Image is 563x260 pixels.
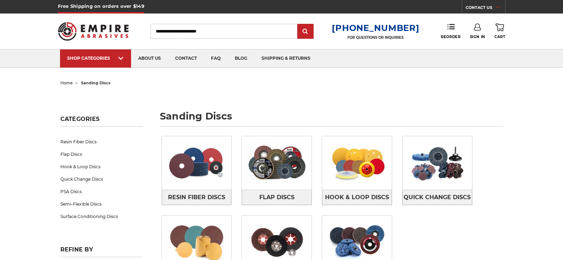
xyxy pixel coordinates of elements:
img: Resin Fiber Discs [162,138,232,187]
span: Sign In [470,35,485,39]
a: blog [228,49,254,68]
span: Reorder [441,35,460,39]
img: Empire Abrasives [58,17,129,45]
p: FOR QUESTIONS OR INQUIRIES [332,35,419,40]
a: faq [204,49,228,68]
a: home [60,80,73,85]
img: Flap Discs [242,138,312,187]
a: Quick Change Discs [60,173,143,185]
span: sanding discs [81,80,110,85]
span: Hook & Loop Discs [325,191,389,203]
span: Resin Fiber Discs [168,191,225,203]
img: Hook & Loop Discs [322,138,392,187]
div: SHOP CATEGORIES [67,55,124,61]
a: Surface Conditioning Discs [60,210,143,223]
a: contact [168,49,204,68]
a: shipping & returns [254,49,318,68]
a: Resin Fiber Discs [162,190,232,205]
a: PSA Discs [60,185,143,198]
h5: Categories [60,116,143,127]
a: Semi-Flexible Discs [60,198,143,210]
a: CONTACT US [466,4,505,14]
a: Resin Fiber Discs [60,136,143,148]
h1: sanding discs [160,111,503,127]
img: Quick Change Discs [402,138,472,187]
span: Flap Discs [259,191,294,203]
a: Cart [494,23,505,39]
a: Quick Change Discs [402,190,472,205]
a: Flap Discs [60,148,143,160]
a: Hook & Loop Discs [60,160,143,173]
input: Submit [298,25,313,39]
a: Reorder [441,23,460,39]
a: about us [131,49,168,68]
a: Hook & Loop Discs [322,190,392,205]
span: Cart [494,35,505,39]
span: Quick Change Discs [404,191,471,203]
h5: Refine by [60,246,143,257]
a: [PHONE_NUMBER] [332,23,419,33]
a: Flap Discs [242,190,312,205]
